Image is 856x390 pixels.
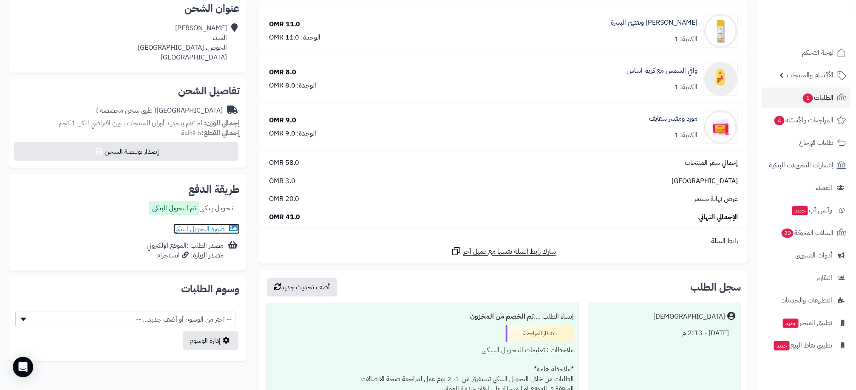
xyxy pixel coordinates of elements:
[506,325,574,342] div: بانتظار المراجعة
[781,229,794,238] span: 20
[653,312,725,322] div: [DEMOGRAPHIC_DATA]
[15,284,240,294] h2: وسوم الطلبات
[269,68,296,77] div: 8.0 OMR
[698,212,738,222] span: الإجمالي النهائي
[798,6,848,24] img: logo-2.png
[269,212,300,222] span: 41.0 OMR
[269,158,300,168] span: 58.0 OMR
[16,311,235,328] span: -- اختر من الوسوم أو أضف جديد... --
[470,311,534,322] b: تم الخصم من المخزون
[792,206,808,215] span: جديد
[674,34,697,44] div: الكمية: 1
[802,92,833,104] span: الطلبات
[762,88,851,108] a: الطلبات1
[269,33,321,42] div: الوحدة: 11.0 OMR
[451,246,556,257] a: شارك رابط السلة نفسها مع عميل آخر
[13,357,33,377] div: Open Intercom Messenger
[173,224,240,234] a: صورة التحويل البنكى
[685,158,738,168] span: إجمالي سعر المنتجات
[15,86,240,96] h2: تفاصيل الشحن
[15,311,235,327] span: -- اختر من الوسوم أو أضف جديد... --
[649,114,697,124] a: مورد ومقشر شفايف
[774,341,790,350] span: جديد
[704,62,737,96] img: 1756583016-sun%20block%20whiting-01-90x90.png
[774,116,785,126] span: 4
[802,93,813,103] span: 1
[147,241,224,260] div: مصدر الطلب :الموقع الإلكتروني
[783,319,799,328] span: جديد
[762,313,851,333] a: تطبيق المتجرجديد
[694,194,738,204] span: عرض نهاية سبتمر
[15,3,240,14] h2: عنوان الشحن
[263,236,744,246] div: رابط السلة
[269,20,300,29] div: 11.0 OMR
[690,282,741,292] h3: سجل الطلب
[795,249,832,261] span: أدوات التسويق
[59,118,202,128] span: لم تقم بتحديد أوزان للمنتجات ، وزن افتراضي للكل 1 كجم
[149,201,233,217] div: تـحـويـل بـنـكـي
[769,159,833,171] span: إشعارات التحويلات البنكية
[762,245,851,266] a: أدوات التسويق
[272,308,574,325] div: إنشاء الطلب ....
[762,290,851,311] a: التطبيقات والخدمات
[787,69,833,81] span: الأقسام والمنتجات
[704,14,737,48] img: 1739578197-cm52dour10ngp01kla76j4svp_WHITENING_HYDRATE-01-90x90.jpg
[762,155,851,175] a: إشعارات التحويلات البنكية
[704,110,737,144] img: 1739580952-cm52m4lsj0nyx01klgj5d2zxk_lip_sleeping_mask-01-90x90.jpg
[149,201,199,215] label: تم التحويل البنكى
[594,325,735,342] div: [DATE] - 2:13 م
[138,23,227,62] div: [PERSON_NAME] السد، الخوض، [GEOGRAPHIC_DATA] [GEOGRAPHIC_DATA]
[774,114,833,126] span: المراجعات والأسئلة
[762,42,851,63] a: لوحة التحكم
[267,278,337,297] button: أضف تحديث جديد
[626,66,697,76] a: واقي الشمس مع كريم اساس
[188,184,240,195] h2: طريقة الدفع
[674,130,697,140] div: الكمية: 1
[762,200,851,220] a: وآتس آبجديد
[204,118,240,128] strong: إجمالي الوزن:
[816,182,832,194] span: العملاء
[799,137,833,149] span: طلبات الإرجاع
[14,142,238,161] button: إصدار بوليصة الشحن
[762,268,851,288] a: التقارير
[96,106,223,116] div: [GEOGRAPHIC_DATA]
[791,204,832,216] span: وآتس آب
[762,223,851,243] a: السلات المتروكة20
[147,251,224,260] div: مصدر الزيارة: انستجرام
[96,105,156,116] span: ( طرق شحن مخصصة )
[672,176,738,186] span: [GEOGRAPHIC_DATA]
[762,133,851,153] a: طلبات الإرجاع
[762,178,851,198] a: العملاء
[269,81,317,90] div: الوحدة: 8.0 OMR
[463,247,556,257] span: شارك رابط السلة نفسها مع عميل آخر
[802,47,833,59] span: لوحة التحكم
[780,294,832,306] span: التطبيقات والخدمات
[269,176,295,186] span: 3.0 OMR
[781,227,833,239] span: السلات المتروكة
[773,339,832,351] span: تطبيق نقاط البيع
[816,272,832,284] span: التقارير
[269,194,302,204] span: -20.0 OMR
[611,18,697,28] a: [PERSON_NAME] وتفتيح البشرة
[269,129,317,138] div: الوحدة: 9.0 OMR
[269,116,296,125] div: 9.0 OMR
[183,331,238,350] a: إدارة الوسوم
[762,335,851,356] a: تطبيق نقاط البيعجديد
[201,128,240,138] strong: إجمالي القطع:
[762,110,851,130] a: المراجعات والأسئلة4
[674,82,697,92] div: الكمية: 1
[181,128,240,138] small: 6 قطعة
[782,317,832,329] span: تطبيق المتجر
